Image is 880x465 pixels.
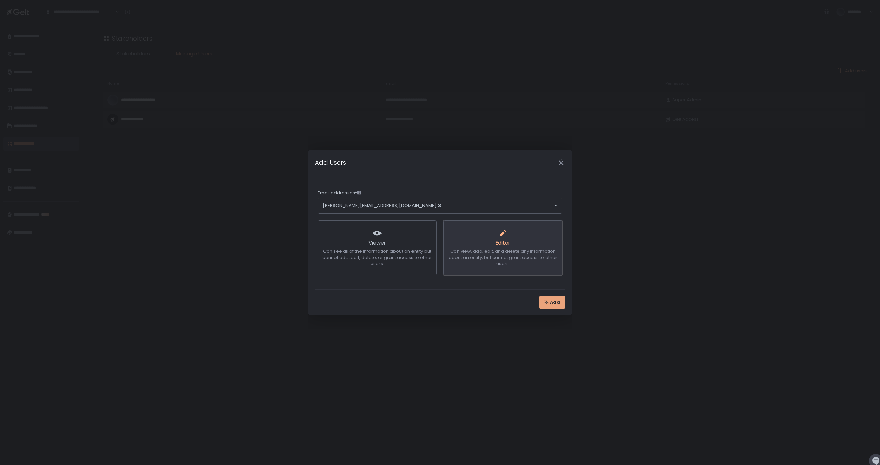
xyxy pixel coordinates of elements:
[318,198,562,213] div: Search for option
[496,239,510,246] span: Editor
[315,158,346,167] h1: Add Users
[368,239,386,246] span: Viewer
[449,248,557,267] span: Can view, add, edit, and delete any information about an entity, but cannot grant access to other...
[448,202,554,209] input: Search for option
[550,159,572,167] div: Close
[539,296,565,309] button: Add
[322,248,432,267] span: Can see all of the information about an entity but cannot add, edit, delete, or grant access to o...
[438,204,441,207] button: Deselect nelly@chaoscoordinators.co
[323,202,448,209] span: [PERSON_NAME][EMAIL_ADDRESS][DOMAIN_NAME]
[550,299,560,305] span: Add
[318,190,361,196] span: Email addresses*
